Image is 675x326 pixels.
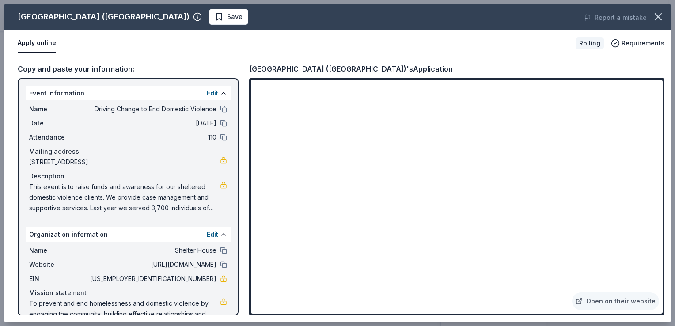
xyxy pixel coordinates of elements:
[18,34,56,53] button: Apply online
[576,37,604,49] div: Rolling
[622,38,664,49] span: Requirements
[88,259,216,270] span: [URL][DOMAIN_NAME]
[88,104,216,114] span: Driving Change to End Domestic Violence
[29,146,227,157] div: Mailing address
[88,273,216,284] span: [US_EMPLOYER_IDENTIFICATION_NUMBER]
[88,245,216,256] span: Shelter House
[207,88,218,99] button: Edit
[227,11,243,22] span: Save
[29,118,88,129] span: Date
[88,118,216,129] span: [DATE]
[584,12,647,23] button: Report a mistake
[29,132,88,143] span: Attendance
[572,292,659,310] a: Open on their website
[207,229,218,240] button: Edit
[611,38,664,49] button: Requirements
[29,157,220,167] span: [STREET_ADDRESS]
[29,273,88,284] span: EIN
[29,288,227,298] div: Mission statement
[29,259,88,270] span: Website
[26,227,231,242] div: Organization information
[29,104,88,114] span: Name
[209,9,248,25] button: Save
[88,132,216,143] span: 110
[249,63,453,75] div: [GEOGRAPHIC_DATA] ([GEOGRAPHIC_DATA])'s Application
[29,245,88,256] span: Name
[18,10,190,24] div: [GEOGRAPHIC_DATA] ([GEOGRAPHIC_DATA])
[29,171,227,182] div: Description
[29,182,220,213] span: This event is to raise funds and awareness for our sheltered domestic violence clients. We provid...
[26,86,231,100] div: Event information
[18,63,239,75] div: Copy and paste your information:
